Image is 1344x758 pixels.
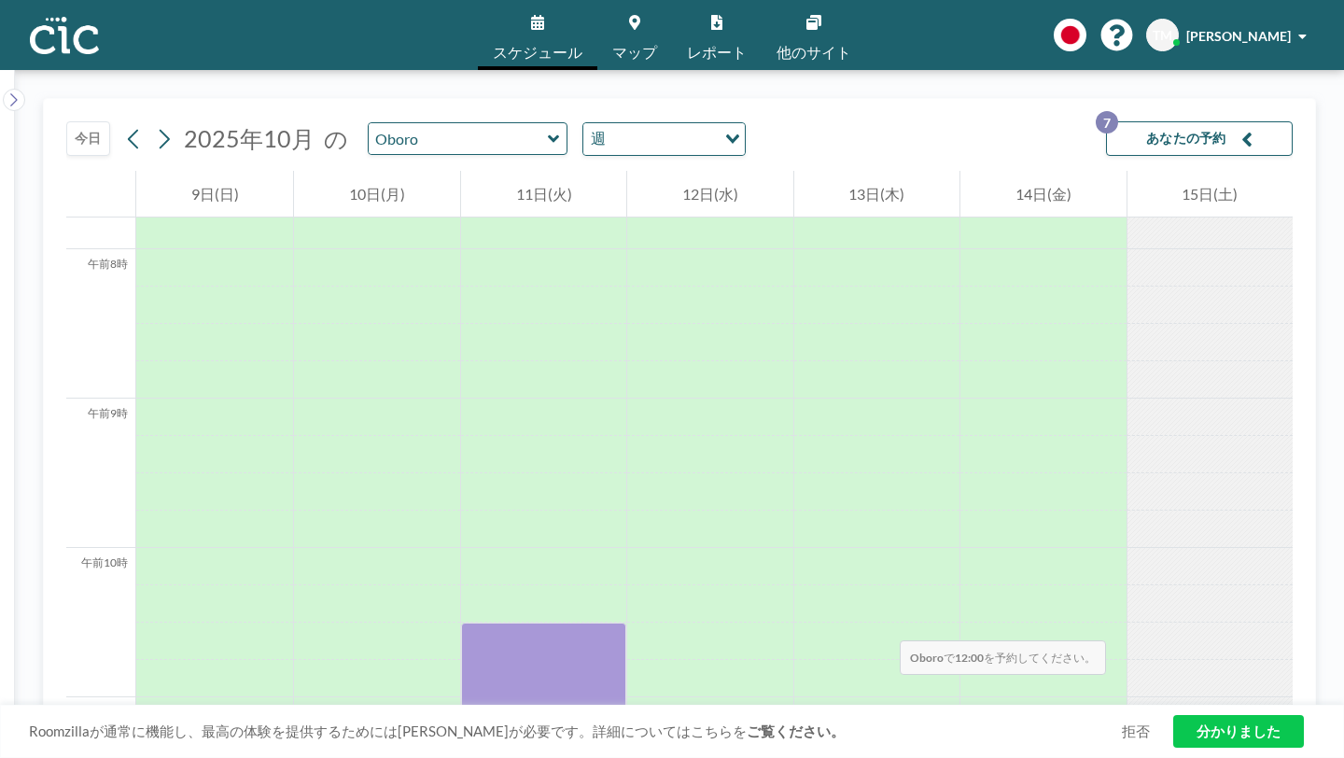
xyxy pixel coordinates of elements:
[184,124,315,152] font: 2025年10月
[1146,130,1226,146] font: あなたの予約
[955,651,984,665] b: 12:00
[88,406,128,420] font: 午前9時
[848,185,904,203] font: 13日(木)
[1103,115,1111,131] font: 7
[1106,121,1293,156] button: あなたの予約7
[1197,723,1281,739] font: 分かりました
[900,640,1106,675] span: で を予約してください。
[682,185,738,203] font: 12日(水)
[583,123,745,155] div: オプションを検索
[369,123,548,154] input: Oboro
[611,127,714,151] input: オプションを検索
[29,723,747,739] font: Roomzillaが通常に機能し、最高の体験を提供するためには[PERSON_NAME]が必要です。詳細についてはこちらを
[1153,27,1172,43] font: TM
[910,651,944,665] b: Oboro
[81,555,128,569] font: 午前10時
[88,257,128,271] font: 午前8時
[1122,723,1150,740] a: 拒否
[612,43,657,61] font: マップ
[324,124,348,152] font: の
[191,185,239,203] font: 9日(日)
[687,43,747,61] font: レポート
[1015,185,1071,203] font: 14日(金)
[591,129,606,147] font: 週
[1182,185,1238,203] font: 15日(土)
[747,723,845,739] a: ご覧ください。
[777,43,851,61] font: 他のサイト
[516,185,572,203] font: 11日(火)
[30,17,99,54] img: 組織ロゴ
[1122,723,1150,739] font: 拒否
[1186,28,1291,44] font: [PERSON_NAME]
[75,130,102,146] font: 今日
[349,185,405,203] font: 10日(月)
[66,121,110,156] button: 今日
[493,43,582,61] font: スケジュール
